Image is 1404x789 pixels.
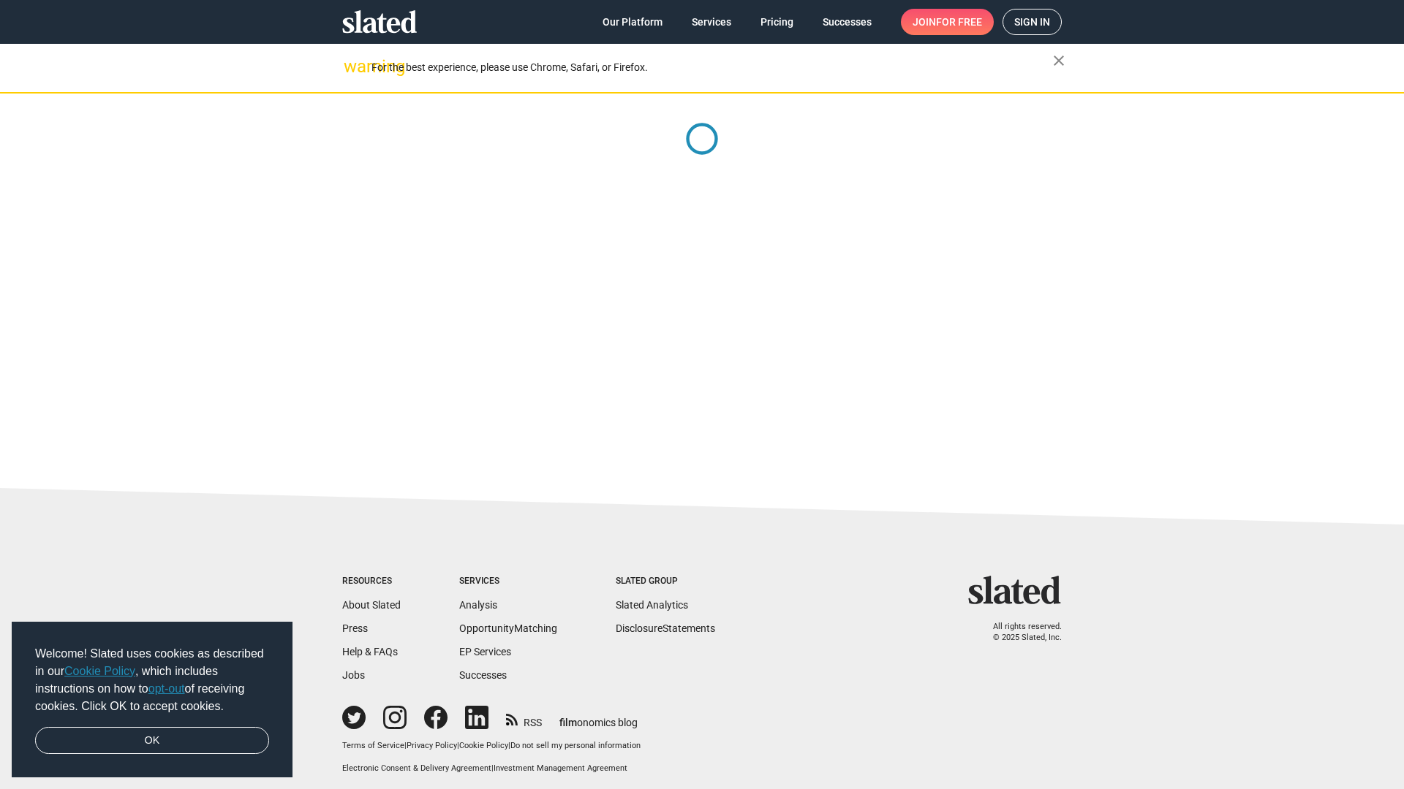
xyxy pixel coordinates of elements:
[811,9,883,35] a: Successes
[510,741,641,752] button: Do not sell my personal information
[457,741,459,750] span: |
[901,9,994,35] a: Joinfor free
[459,741,508,750] a: Cookie Policy
[1050,52,1068,69] mat-icon: close
[913,9,982,35] span: Join
[342,576,401,587] div: Resources
[342,763,491,773] a: Electronic Consent & Delivery Agreement
[491,763,494,773] span: |
[1003,9,1062,35] a: Sign in
[823,9,872,35] span: Successes
[591,9,674,35] a: Our Platform
[35,645,269,715] span: Welcome! Slated uses cookies as described in our , which includes instructions on how to of recei...
[459,669,507,681] a: Successes
[342,622,368,634] a: Press
[616,622,715,634] a: DisclosureStatements
[749,9,805,35] a: Pricing
[459,622,557,634] a: OpportunityMatching
[342,646,398,657] a: Help & FAQs
[936,9,982,35] span: for free
[692,9,731,35] span: Services
[35,727,269,755] a: dismiss cookie message
[12,622,292,778] div: cookieconsent
[559,704,638,730] a: filmonomics blog
[506,707,542,730] a: RSS
[1014,9,1050,34] span: Sign in
[404,741,407,750] span: |
[344,58,361,75] mat-icon: warning
[494,763,627,773] a: Investment Management Agreement
[760,9,793,35] span: Pricing
[459,646,511,657] a: EP Services
[680,9,743,35] a: Services
[342,741,404,750] a: Terms of Service
[459,576,557,587] div: Services
[407,741,457,750] a: Privacy Policy
[616,576,715,587] div: Slated Group
[508,741,510,750] span: |
[616,599,688,611] a: Slated Analytics
[559,717,577,728] span: film
[342,599,401,611] a: About Slated
[64,665,135,677] a: Cookie Policy
[371,58,1053,77] div: For the best experience, please use Chrome, Safari, or Firefox.
[148,682,185,695] a: opt-out
[342,669,365,681] a: Jobs
[603,9,663,35] span: Our Platform
[459,599,497,611] a: Analysis
[978,622,1062,643] p: All rights reserved. © 2025 Slated, Inc.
